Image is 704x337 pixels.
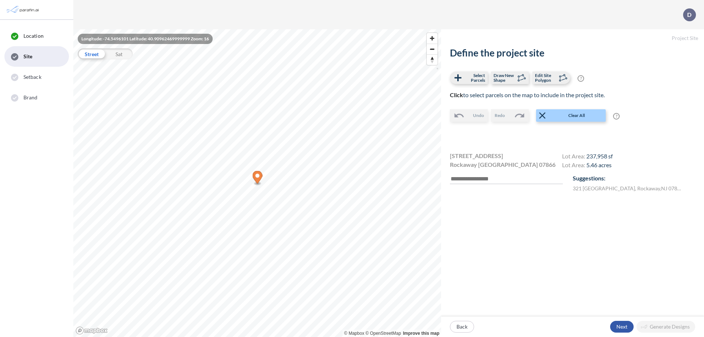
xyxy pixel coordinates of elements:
[450,47,695,59] h2: Define the project site
[253,171,263,186] div: Map marker
[586,161,612,168] span: 5.46 acres
[535,73,557,83] span: Edit Site Polygon
[548,112,605,119] span: Clear All
[456,323,467,330] p: Back
[687,11,692,18] p: D
[441,29,704,47] h5: Project Site
[23,73,41,81] span: Setback
[577,75,584,82] span: ?
[473,112,484,119] span: Undo
[427,54,437,65] button: Reset bearing to north
[450,160,555,169] span: Rockaway [GEOGRAPHIC_DATA] 07866
[450,91,463,98] b: Click
[450,91,605,98] span: to select parcels on the map to include in the project site.
[76,326,108,335] a: Mapbox homepage
[5,3,41,17] img: Parafin
[586,153,613,160] span: 237,958 sf
[366,331,401,336] a: OpenStreetMap
[78,34,213,44] div: Longitude: -74.5496101 Latitude: 40.90962469999999 Zoom: 16
[73,29,441,337] canvas: Map
[23,53,32,60] span: Site
[78,48,105,59] div: Street
[463,73,485,83] span: Select Parcels
[403,331,439,336] a: Improve this map
[562,161,613,170] h4: Lot Area:
[427,33,437,44] button: Zoom in
[450,109,488,122] button: Undo
[610,321,634,333] button: Next
[450,151,503,160] span: [STREET_ADDRESS]
[495,112,505,119] span: Redo
[613,113,620,120] span: ?
[450,321,474,333] button: Back
[573,174,695,183] p: Suggestions:
[427,44,437,54] button: Zoom out
[573,184,683,192] label: 321 [GEOGRAPHIC_DATA] , Rockaway , NJ 07866 , US
[23,94,38,101] span: Brand
[23,32,44,40] span: Location
[562,153,613,161] h4: Lot Area:
[491,109,529,122] button: Redo
[105,48,133,59] div: Sat
[344,331,364,336] a: Mapbox
[494,73,515,83] span: Draw New Shape
[427,55,437,65] span: Reset bearing to north
[536,109,606,122] button: Clear All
